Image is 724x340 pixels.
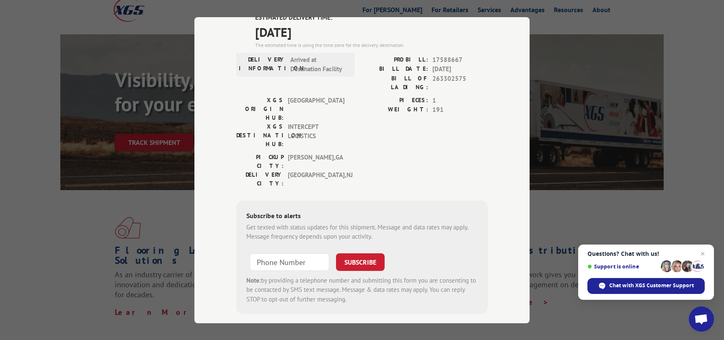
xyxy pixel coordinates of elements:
[587,263,658,270] span: Support is online
[432,74,488,91] span: 263302575
[236,170,284,188] label: DELIVERY CITY:
[255,13,488,23] label: ESTIMATED DELIVERY TIME:
[288,95,344,122] span: [GEOGRAPHIC_DATA]
[246,276,261,284] strong: Note:
[362,55,428,64] label: PROBILL:
[362,64,428,74] label: BILL DATE:
[246,210,478,222] div: Subscribe to alerts
[288,152,344,170] span: [PERSON_NAME] , GA
[255,22,488,41] span: [DATE]
[609,282,694,289] span: Chat with XGS Customer Support
[246,222,478,241] div: Get texted with status updates for this shipment. Message and data rates may apply. Message frequ...
[250,253,329,270] input: Phone Number
[236,122,284,148] label: XGS DESTINATION HUB:
[288,122,344,148] span: INTERCEPT LOGISTICS
[362,95,428,105] label: PIECES:
[288,170,344,188] span: [GEOGRAPHIC_DATA] , NJ
[239,55,286,74] label: DELIVERY INFORMATION:
[246,276,478,304] div: by providing a telephone number and submitting this form you are consenting to be contacted by SM...
[255,41,488,49] div: The estimated time is using the time zone for the delivery destination.
[362,105,428,115] label: WEIGHT:
[587,278,705,294] span: Chat with XGS Customer Support
[336,253,385,270] button: SUBSCRIBE
[290,55,347,74] span: Arrived at Destination Facility
[432,95,488,105] span: 1
[236,152,284,170] label: PICKUP CITY:
[236,95,284,122] label: XGS ORIGIN HUB:
[432,64,488,74] span: [DATE]
[432,55,488,64] span: 17588667
[362,74,428,91] label: BILL OF LADING:
[432,105,488,115] span: 191
[587,250,705,257] span: Questions? Chat with us!
[689,307,714,332] a: Open chat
